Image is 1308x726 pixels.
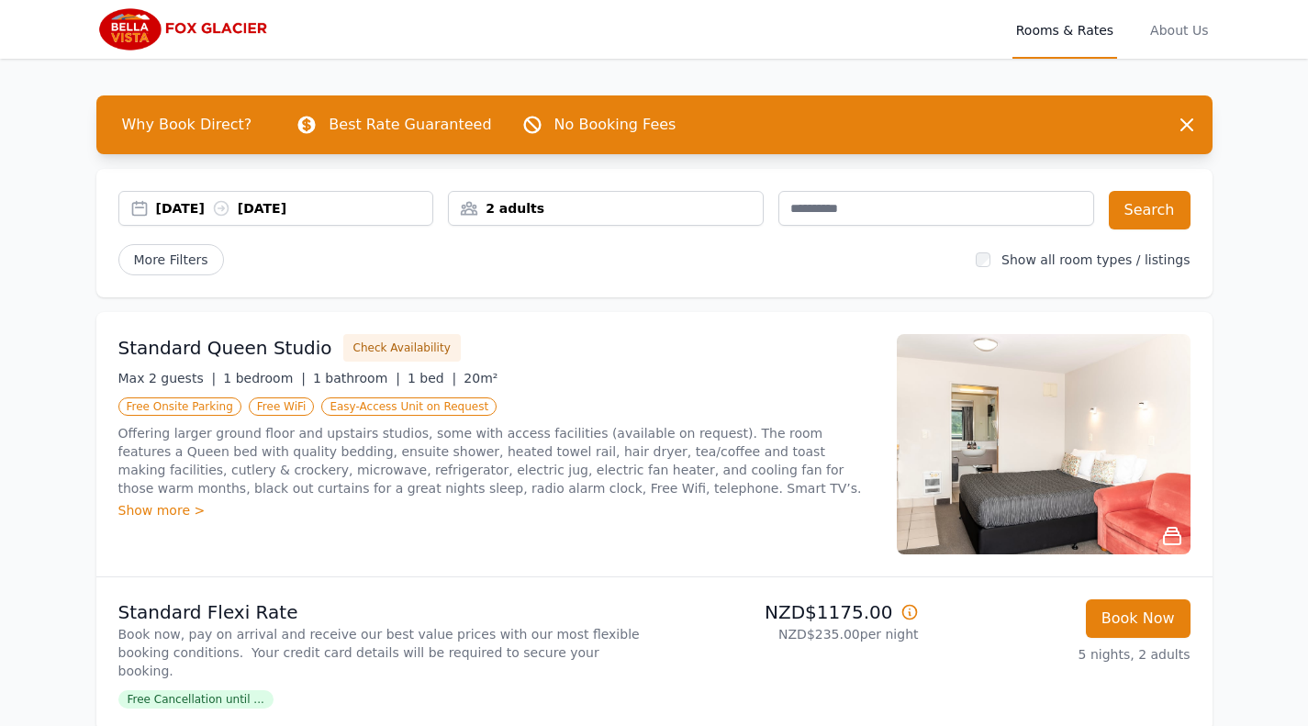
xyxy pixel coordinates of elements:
[1001,252,1190,267] label: Show all room types / listings
[321,397,497,416] span: Easy-Access Unit on Request
[554,114,676,136] p: No Booking Fees
[313,371,400,385] span: 1 bathroom |
[118,335,332,361] h3: Standard Queen Studio
[118,244,224,275] span: More Filters
[1086,599,1191,638] button: Book Now
[118,599,647,625] p: Standard Flexi Rate
[223,371,306,385] span: 1 bedroom |
[107,106,267,143] span: Why Book Direct?
[408,371,456,385] span: 1 bed |
[96,7,274,51] img: Bella Vista Fox Glacier
[118,397,241,416] span: Free Onsite Parking
[933,645,1191,664] p: 5 nights, 2 adults
[118,501,875,519] div: Show more >
[249,397,315,416] span: Free WiFi
[118,625,647,680] p: Book now, pay on arrival and receive our best value prices with our most flexible booking conditi...
[118,371,217,385] span: Max 2 guests |
[464,371,497,385] span: 20m²
[662,599,919,625] p: NZD$1175.00
[329,114,491,136] p: Best Rate Guaranteed
[449,199,763,218] div: 2 adults
[662,625,919,643] p: NZD$235.00 per night
[118,424,875,497] p: Offering larger ground floor and upstairs studios, some with access facilities (available on requ...
[343,334,461,362] button: Check Availability
[1109,191,1191,229] button: Search
[118,690,274,709] span: Free Cancellation until ...
[156,199,433,218] div: [DATE] [DATE]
